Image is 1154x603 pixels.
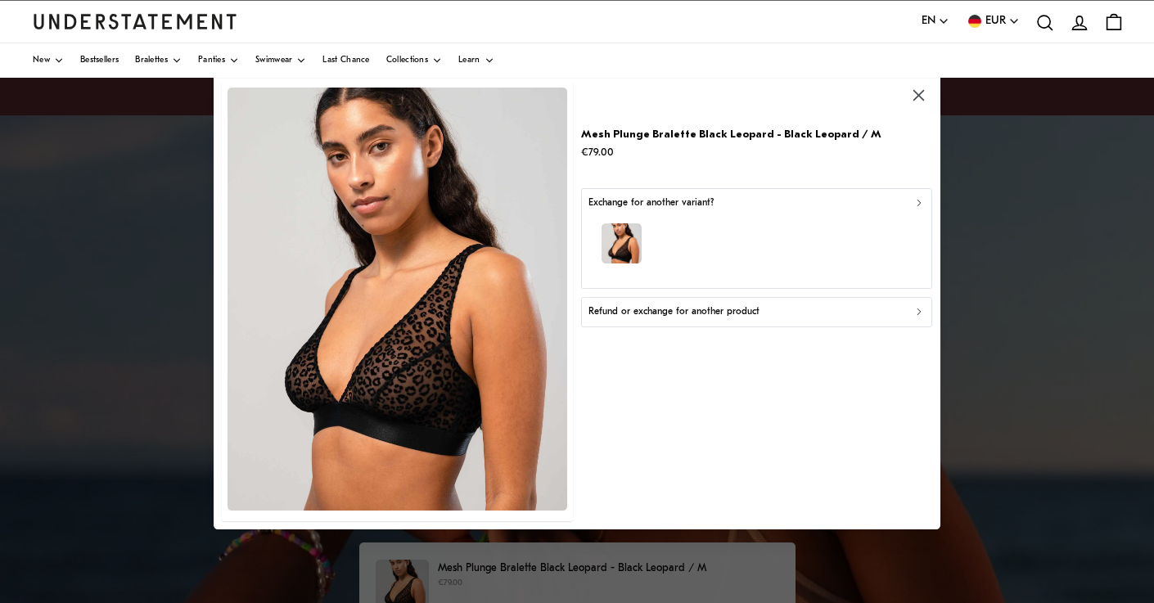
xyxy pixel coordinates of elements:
span: EUR [985,12,1006,30]
span: New [33,56,50,65]
a: Bestsellers [80,43,119,78]
a: Panties [198,43,239,78]
p: Mesh Plunge Bralette Black Leopard - Black Leopard / M [581,126,881,143]
span: Learn [458,56,480,65]
button: Refund or exchange for another product [581,297,932,326]
span: Panties [198,56,225,65]
a: Last Chance [322,43,369,78]
button: EN [922,12,949,30]
img: mesh-plunge-bralette-wild-polish-34238063837349_f10bfcf8-3553-4ebe-9286-5396130a6603.jpg [602,223,642,263]
span: Bralettes [135,56,168,65]
button: EUR [966,12,1020,30]
p: Exchange for another variant? [588,195,714,210]
span: Bestsellers [80,56,119,65]
span: Last Chance [322,56,369,65]
img: mesh-plunge-bralette-wild-polish-34238063837349_f10bfcf8-3553-4ebe-9286-5396130a6603.jpg [228,88,568,511]
a: Swimwear [255,43,306,78]
a: Bralettes [135,43,182,78]
p: Refund or exchange for another product [588,304,760,320]
a: New [33,43,64,78]
p: €79.00 [581,144,881,161]
span: EN [922,12,935,30]
a: Learn [458,43,494,78]
button: Exchange for another variant? [581,188,932,289]
span: Swimwear [255,56,292,65]
a: Understatement Homepage [33,14,237,29]
a: Collections [386,43,442,78]
span: Collections [386,56,428,65]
